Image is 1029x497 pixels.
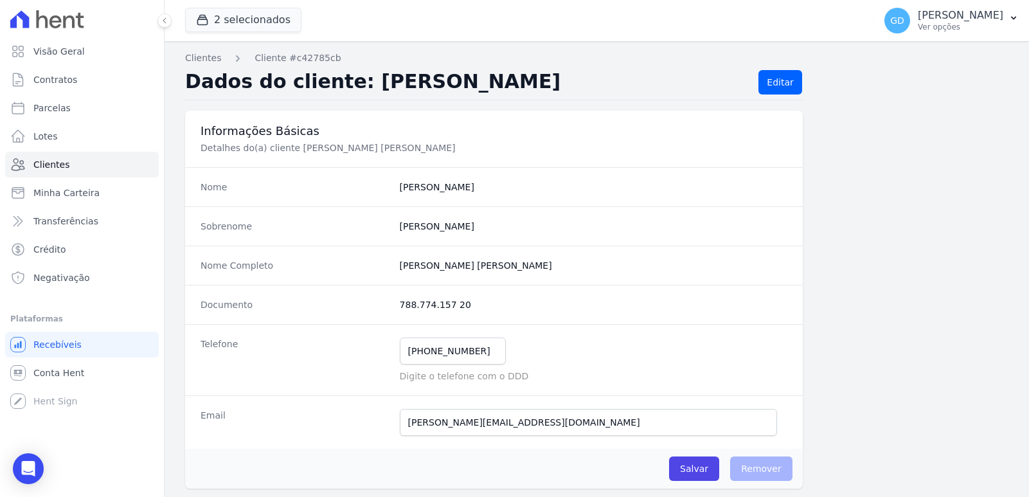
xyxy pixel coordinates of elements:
[5,39,159,64] a: Visão Geral
[201,123,787,139] h3: Informações Básicas
[33,338,82,351] span: Recebíveis
[400,220,787,233] dd: [PERSON_NAME]
[400,298,787,311] dd: 788.774.157 20
[33,130,58,143] span: Lotes
[185,70,748,95] h2: Dados do cliente: [PERSON_NAME]
[33,215,98,228] span: Transferências
[400,370,787,383] p: Digite o telefone com o DDD
[201,298,389,311] dt: Documento
[185,8,301,32] button: 2 selecionados
[918,9,1003,22] p: [PERSON_NAME]
[874,3,1029,39] button: GD [PERSON_NAME] Ver opções
[33,243,66,256] span: Crédito
[5,237,159,262] a: Crédito
[255,51,341,65] a: Cliente #c42785cb
[201,338,389,383] dt: Telefone
[33,158,69,171] span: Clientes
[5,67,159,93] a: Contratos
[33,366,84,379] span: Conta Hent
[890,16,904,25] span: GD
[5,180,159,206] a: Minha Carteira
[185,51,221,65] a: Clientes
[33,73,77,86] span: Contratos
[5,332,159,357] a: Recebíveis
[185,51,1008,65] nav: Breadcrumb
[5,265,159,291] a: Negativação
[33,186,100,199] span: Minha Carteira
[201,409,389,436] dt: Email
[5,360,159,386] a: Conta Hent
[33,271,90,284] span: Negativação
[758,70,801,95] a: Editar
[730,456,792,481] span: Remover
[669,456,719,481] input: Salvar
[33,45,85,58] span: Visão Geral
[201,181,389,194] dt: Nome
[5,152,159,177] a: Clientes
[5,123,159,149] a: Lotes
[13,453,44,484] div: Open Intercom Messenger
[400,259,787,272] dd: [PERSON_NAME] [PERSON_NAME]
[33,102,71,114] span: Parcelas
[918,22,1003,32] p: Ver opções
[10,311,154,327] div: Plataformas
[201,220,389,233] dt: Sobrenome
[5,95,159,121] a: Parcelas
[201,141,632,154] p: Detalhes do(a) cliente [PERSON_NAME] [PERSON_NAME]
[400,181,787,194] dd: [PERSON_NAME]
[201,259,389,272] dt: Nome Completo
[5,208,159,234] a: Transferências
